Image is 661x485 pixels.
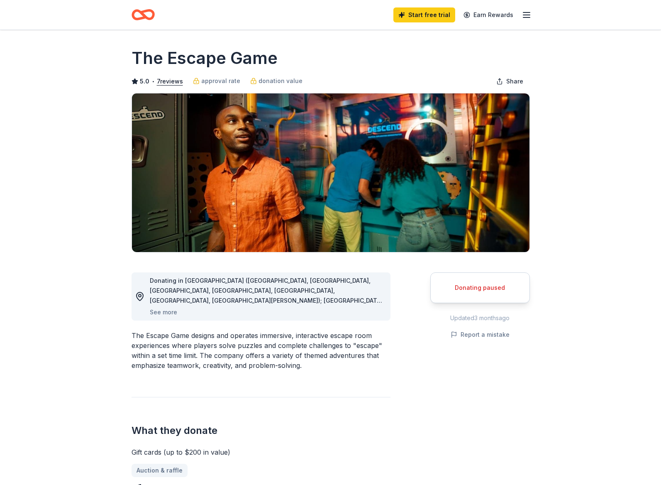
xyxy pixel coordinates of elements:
button: 7reviews [157,76,183,86]
button: Share [490,73,530,90]
div: Updated 3 months ago [430,313,530,323]
span: donation value [259,76,302,86]
a: donation value [250,76,302,86]
a: approval rate [193,76,240,86]
h1: The Escape Game [132,47,278,70]
span: • [151,78,154,85]
span: Donating in [GEOGRAPHIC_DATA] ([GEOGRAPHIC_DATA], [GEOGRAPHIC_DATA], [GEOGRAPHIC_DATA], [GEOGRAPH... [150,277,383,453]
span: 5.0 [140,76,149,86]
div: Gift cards (up to $200 in value) [132,447,390,457]
a: Earn Rewards [459,7,518,22]
span: approval rate [201,76,240,86]
a: Start free trial [393,7,455,22]
span: Share [506,76,523,86]
img: Image for The Escape Game [132,93,529,252]
a: Home [132,5,155,24]
div: Donating paused [441,283,520,293]
div: The Escape Game designs and operates immersive, interactive escape room experiences where players... [132,331,390,370]
h2: What they donate [132,424,390,437]
button: See more [150,307,177,317]
button: Report a mistake [451,330,510,340]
